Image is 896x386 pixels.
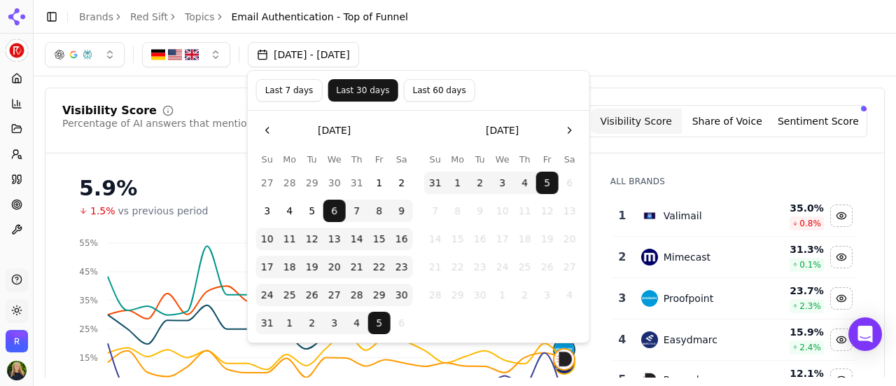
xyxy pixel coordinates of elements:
[168,48,182,62] img: US
[641,207,658,224] img: valimail
[514,172,536,194] button: Thursday, September 4th, 2025, selected
[346,172,368,194] button: Thursday, July 31st, 2025
[424,172,447,194] button: Sunday, August 31st, 2025, selected
[256,312,279,334] button: Sunday, August 31st, 2025, selected
[256,79,323,102] button: Last 7 days
[830,329,853,351] button: Hide easydmarc data
[256,256,279,278] button: Sunday, August 17th, 2025, selected
[368,200,391,222] button: Friday, August 8th, 2025, selected
[6,330,28,352] img: Red Sift
[391,256,413,278] button: Saturday, August 23rd, 2025, selected
[301,284,323,306] button: Tuesday, August 26th, 2025, selected
[591,109,682,134] button: Visibility Score
[279,153,301,166] th: Monday
[185,48,199,62] img: GB
[848,317,882,351] div: Open Intercom Messenger
[301,153,323,166] th: Tuesday
[447,153,469,166] th: Monday
[617,290,627,307] div: 3
[62,116,310,130] div: Percentage of AI answers that mention your brand
[323,284,346,306] button: Wednesday, August 27th, 2025, selected
[641,290,658,307] img: proofpoint
[664,209,702,223] div: Valimail
[7,361,27,380] img: Francesca Rünger-Field
[612,278,856,319] tr: 3proofpointProofpoint23.7%2.3%Hide proofpoint data
[185,10,215,24] a: Topics
[279,228,301,250] button: Monday, August 11th, 2025, selected
[7,361,27,380] button: Open user button
[682,109,773,134] button: Share of Voice
[368,153,391,166] th: Friday
[346,284,368,306] button: Thursday, August 28th, 2025, selected
[279,172,301,194] button: Monday, July 28th, 2025
[328,79,398,102] button: Last 30 days
[617,207,627,224] div: 1
[641,249,658,266] img: mimecast
[256,153,413,334] table: August 2025
[301,172,323,194] button: Tuesday, July 29th, 2025
[301,256,323,278] button: Tuesday, August 19th, 2025, selected
[79,324,98,334] tspan: 25%
[491,153,514,166] th: Wednesday
[346,153,368,166] th: Thursday
[118,204,209,218] span: vs previous period
[256,119,279,142] button: Go to the Previous Month
[279,312,301,334] button: Monday, September 1st, 2025, selected
[391,284,413,306] button: Saturday, August 30th, 2025, selected
[323,172,346,194] button: Wednesday, July 30th, 2025
[346,228,368,250] button: Thursday, August 14th, 2025, selected
[346,312,368,334] button: Thursday, September 4th, 2025, selected
[368,284,391,306] button: Friday, August 29th, 2025, selected
[762,366,823,380] div: 12.1 %
[830,246,853,268] button: Hide mimecast data
[346,256,368,278] button: Thursday, August 21st, 2025, selected
[79,296,98,305] tspan: 35%
[536,172,559,194] button: Today, Friday, September 5th, 2025, selected
[491,172,514,194] button: Wednesday, September 3rd, 2025, selected
[323,312,346,334] button: Wednesday, September 3rd, 2025, selected
[256,200,279,222] button: Sunday, August 3rd, 2025
[79,353,98,363] tspan: 15%
[612,195,856,237] tr: 1valimailValimail35.0%0.8%Hide valimail data
[799,301,821,312] span: 2.3 %
[256,153,279,166] th: Sunday
[323,153,346,166] th: Wednesday
[762,242,823,256] div: 31.3 %
[301,312,323,334] button: Tuesday, September 2nd, 2025, selected
[391,228,413,250] button: Saturday, August 16th, 2025, selected
[90,204,115,218] span: 1.5%
[424,153,447,166] th: Sunday
[130,10,168,24] a: Red Sift
[773,109,864,134] button: Sentiment Score
[79,267,98,277] tspan: 45%
[536,153,559,166] th: Friday
[256,172,279,194] button: Sunday, July 27th, 2025
[279,256,301,278] button: Monday, August 18th, 2025, selected
[469,153,491,166] th: Tuesday
[256,228,279,250] button: Sunday, August 10th, 2025, selected
[323,200,346,222] button: Wednesday, August 6th, 2025, selected
[799,259,821,270] span: 0.1 %
[664,291,713,305] div: Proofpoint
[799,342,821,353] span: 2.4 %
[279,284,301,306] button: Monday, August 25th, 2025, selected
[762,325,823,339] div: 15.9 %
[612,237,856,278] tr: 2mimecastMimecast31.3%0.1%Hide mimecast data
[6,330,28,352] button: Open organization switcher
[391,153,413,166] th: Saturday
[762,284,823,298] div: 23.7 %
[610,176,856,187] div: All Brands
[664,250,710,264] div: Mimecast
[323,228,346,250] button: Wednesday, August 13th, 2025, selected
[6,39,28,62] img: Red Sift
[830,205,853,227] button: Hide valimail data
[641,331,658,348] img: easydmarc
[424,153,581,306] table: September 2025
[664,333,717,347] div: Easydmarc
[830,287,853,310] button: Hide proofpoint data
[6,39,28,62] button: Current brand: Red Sift
[469,172,491,194] button: Tuesday, September 2nd, 2025, selected
[391,200,413,222] button: Saturday, August 9th, 2025, selected
[612,319,856,361] tr: 4easydmarcEasydmarc15.9%2.4%Hide easydmarc data
[301,200,323,222] button: Tuesday, August 5th, 2025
